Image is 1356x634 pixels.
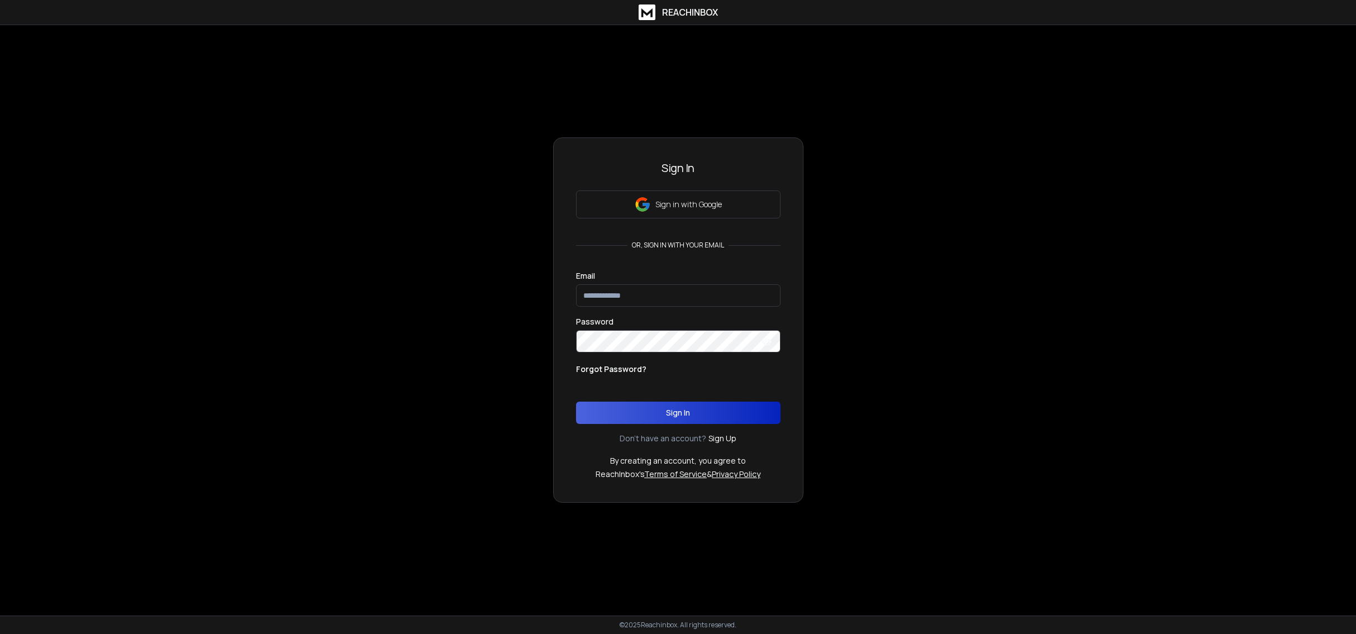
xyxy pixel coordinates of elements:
label: Email [576,272,595,280]
h3: Sign In [576,160,781,176]
a: ReachInbox [639,4,718,20]
p: © 2025 Reachinbox. All rights reserved. [620,621,736,630]
button: Sign In [576,402,781,424]
h1: ReachInbox [662,6,718,19]
img: logo [639,4,655,20]
p: or, sign in with your email [627,241,729,250]
a: Terms of Service [644,469,707,479]
label: Password [576,318,613,326]
p: Don't have an account? [620,433,706,444]
a: Privacy Policy [712,469,760,479]
button: Sign in with Google [576,190,781,218]
p: ReachInbox's & [596,469,760,480]
p: By creating an account, you agree to [610,455,746,466]
a: Sign Up [708,433,736,444]
p: Forgot Password? [576,364,646,375]
p: Sign in with Google [655,199,722,210]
